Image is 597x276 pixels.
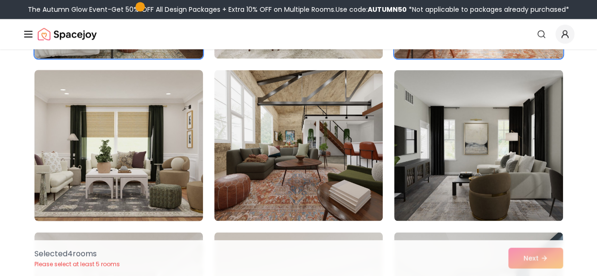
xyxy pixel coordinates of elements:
[214,70,383,221] img: Room room-14
[23,19,574,49] nav: Global
[28,5,569,14] div: The Autumn Glow Event-Get 50% OFF All Design Packages + Extra 10% OFF on Multiple Rooms.
[336,5,407,14] span: Use code:
[30,66,207,225] img: Room room-13
[368,5,407,14] b: AUTUMN50
[34,248,120,259] p: Selected 4 room s
[34,260,120,268] p: Please select at least 5 rooms
[38,25,97,43] a: Spacejoy
[394,70,563,221] img: Room room-15
[407,5,569,14] span: *Not applicable to packages already purchased*
[38,25,97,43] img: Spacejoy Logo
